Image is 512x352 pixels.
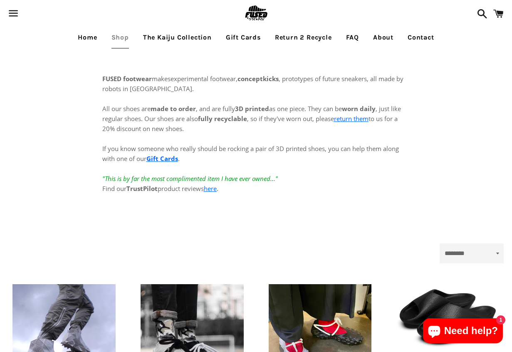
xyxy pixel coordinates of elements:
a: here [204,184,217,193]
strong: 3D printed [235,104,269,113]
a: About [367,27,400,48]
strong: conceptkicks [237,74,279,83]
span: experimental footwear, , prototypes of future sneakers, all made by robots in [GEOGRAPHIC_DATA]. [102,74,403,93]
a: Contact [401,27,440,48]
a: Return 2 Recycle [269,27,338,48]
strong: fully recyclable [198,114,247,123]
a: The Kaiju Collection [137,27,218,48]
strong: made to order [151,104,196,113]
a: FAQ [340,27,365,48]
a: Slate-Black [396,284,500,350]
strong: worn daily [342,104,376,113]
span: makes [102,74,171,83]
a: Gift Cards [220,27,267,48]
strong: FUSED footwear [102,74,152,83]
inbox-online-store-chat: Shopify online store chat [420,318,505,345]
a: Gift Cards [146,154,178,163]
em: "This is by far the most complimented item I have ever owned..." [102,174,278,183]
strong: TrustPilot [126,184,158,193]
a: Shop [105,27,135,48]
p: All our shoes are , and are fully as one piece. They can be , just like regular shoes. Our shoes ... [102,94,410,193]
a: Home [72,27,103,48]
a: return them [334,114,369,123]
